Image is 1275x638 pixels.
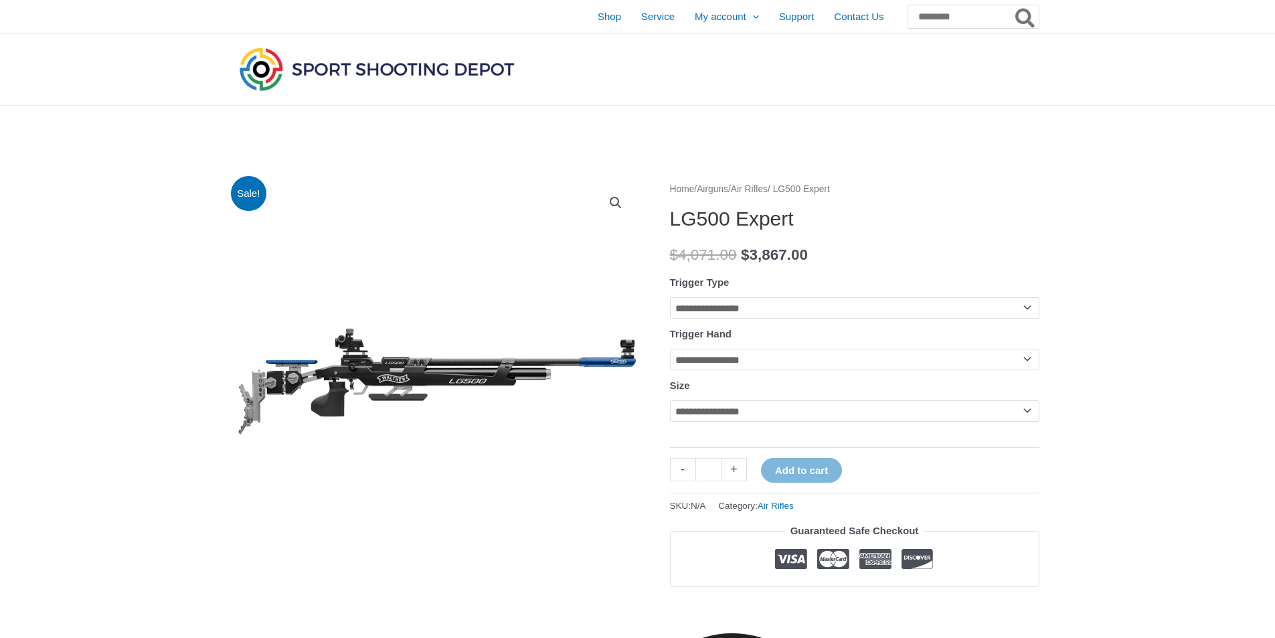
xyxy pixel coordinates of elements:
[697,184,728,194] a: Airguns
[670,246,737,263] bdi: 4,071.00
[670,597,1039,613] iframe: Customer reviews powered by Trustpilot
[761,458,842,483] button: Add to cart
[236,44,517,94] img: Sport Shooting Depot
[695,458,721,481] input: Product quantity
[741,246,750,263] span: $
[670,246,679,263] span: $
[758,501,794,511] a: Air Rifles
[670,328,732,339] label: Trigger Hand
[670,276,730,288] label: Trigger Type
[785,522,924,540] legend: Guaranteed Safe Checkout
[604,191,628,215] a: View full-screen image gallery
[718,497,794,514] span: Category:
[1013,5,1039,28] button: Search
[670,184,695,194] a: Home
[670,181,1039,198] nav: Breadcrumb
[721,458,747,481] a: +
[670,207,1039,231] h1: LG500 Expert
[731,184,768,194] a: Air Rifles
[670,458,695,481] a: -
[231,176,266,212] span: Sale!
[670,497,706,514] span: SKU:
[670,380,690,391] label: Size
[741,246,808,263] bdi: 3,867.00
[691,501,706,511] span: N/A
